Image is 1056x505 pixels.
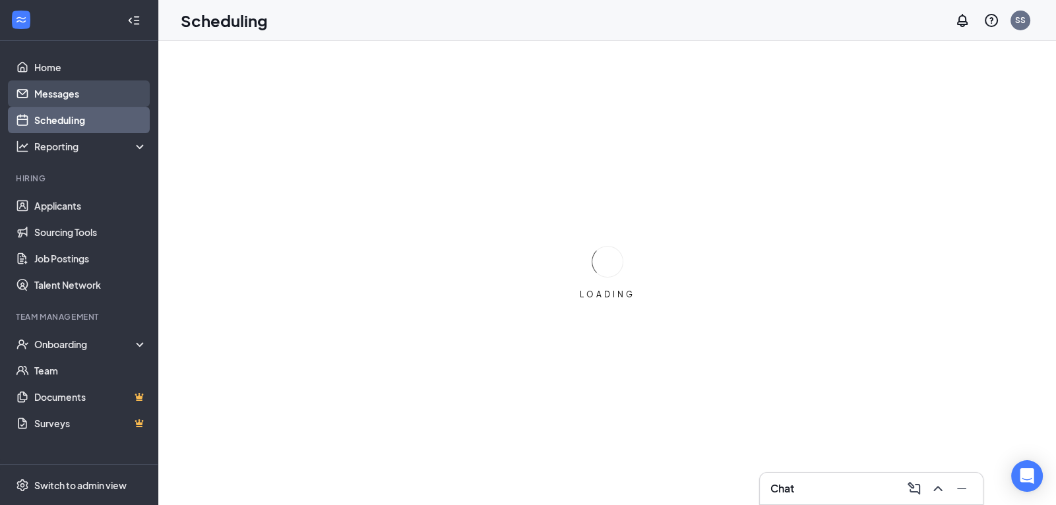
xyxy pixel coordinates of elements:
[930,481,946,496] svg: ChevronUp
[927,478,948,499] button: ChevronUp
[16,479,29,492] svg: Settings
[34,80,147,107] a: Messages
[1011,460,1043,492] div: Open Intercom Messenger
[951,478,972,499] button: Minimize
[34,272,147,298] a: Talent Network
[16,338,29,351] svg: UserCheck
[34,384,147,410] a: DocumentsCrown
[34,219,147,245] a: Sourcing Tools
[34,245,147,272] a: Job Postings
[575,289,640,300] div: LOADING
[16,140,29,153] svg: Analysis
[906,481,922,496] svg: ComposeMessage
[34,410,147,436] a: SurveysCrown
[954,481,970,496] svg: Minimize
[954,13,970,28] svg: Notifications
[1015,15,1026,26] div: SS
[34,140,148,153] div: Reporting
[127,14,140,27] svg: Collapse
[15,13,28,26] svg: WorkstreamLogo
[34,338,136,351] div: Onboarding
[34,357,147,384] a: Team
[16,311,144,322] div: Team Management
[34,479,127,492] div: Switch to admin view
[34,193,147,219] a: Applicants
[34,107,147,133] a: Scheduling
[904,478,925,499] button: ComposeMessage
[181,9,268,32] h1: Scheduling
[34,54,147,80] a: Home
[983,13,999,28] svg: QuestionInfo
[770,481,794,496] h3: Chat
[16,173,144,184] div: Hiring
